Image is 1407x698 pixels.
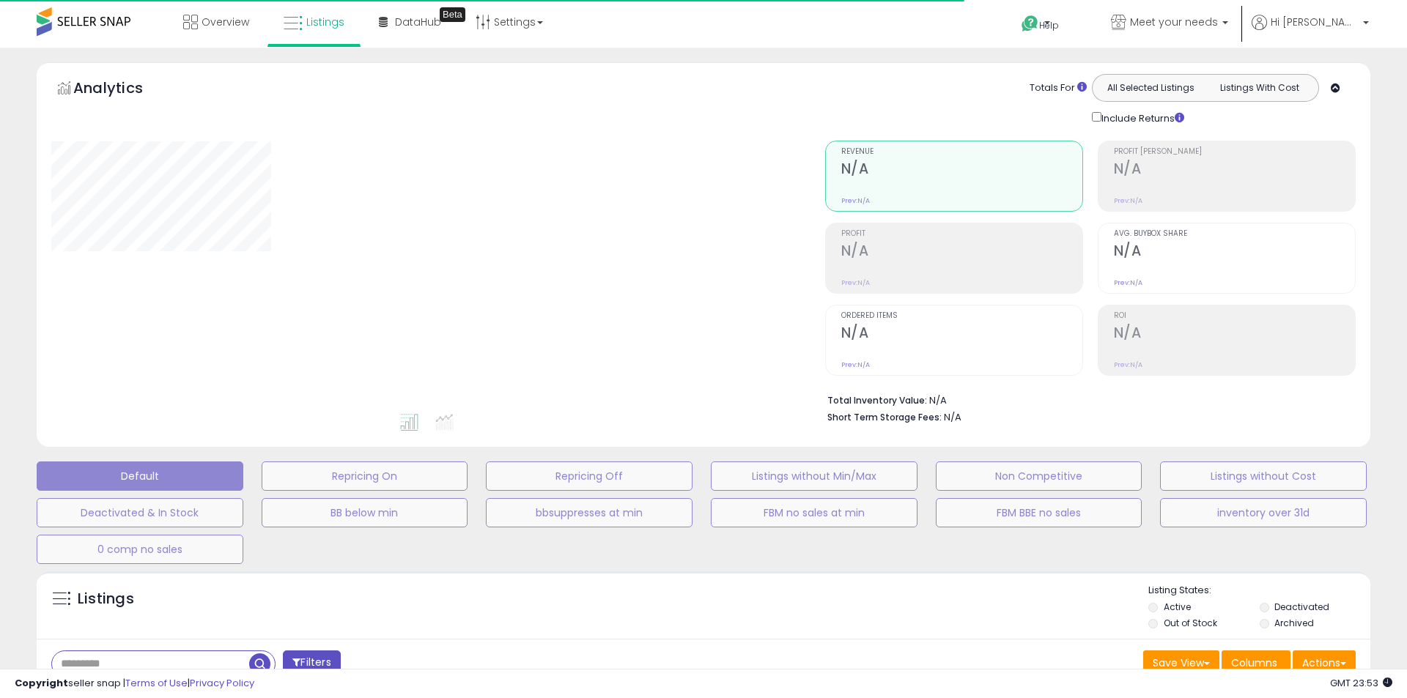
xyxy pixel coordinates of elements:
[1030,81,1087,95] div: Totals For
[1114,196,1142,205] small: Prev: N/A
[827,411,942,423] b: Short Term Storage Fees:
[1130,15,1218,29] span: Meet your needs
[1114,242,1355,262] h2: N/A
[711,498,917,527] button: FBM no sales at min
[1114,324,1355,344] h2: N/A
[936,461,1142,491] button: Non Competitive
[841,278,870,287] small: Prev: N/A
[1252,15,1369,48] a: Hi [PERSON_NAME]
[1021,15,1039,33] i: Get Help
[15,677,254,691] div: seller snap | |
[1039,19,1059,31] span: Help
[202,15,249,29] span: Overview
[37,461,243,491] button: Default
[395,15,441,29] span: DataHub
[1096,78,1205,97] button: All Selected Listings
[1205,78,1314,97] button: Listings With Cost
[73,78,171,102] h5: Analytics
[37,535,243,564] button: 0 comp no sales
[1114,360,1142,369] small: Prev: N/A
[841,148,1082,156] span: Revenue
[841,160,1082,180] h2: N/A
[841,312,1082,320] span: Ordered Items
[841,242,1082,262] h2: N/A
[440,7,465,22] div: Tooltip anchor
[841,230,1082,238] span: Profit
[1271,15,1359,29] span: Hi [PERSON_NAME]
[936,498,1142,527] button: FBM BBE no sales
[841,360,870,369] small: Prev: N/A
[486,498,693,527] button: bbsuppresses at min
[262,461,468,491] button: Repricing On
[15,676,68,690] strong: Copyright
[711,461,917,491] button: Listings without Min/Max
[486,461,693,491] button: Repricing Off
[1114,312,1355,320] span: ROI
[37,498,243,527] button: Deactivated & In Stock
[1010,4,1087,48] a: Help
[827,394,927,406] b: Total Inventory Value:
[1081,109,1202,126] div: Include Returns
[1114,160,1355,180] h2: N/A
[306,15,344,29] span: Listings
[1114,230,1355,238] span: Avg. Buybox Share
[1114,278,1142,287] small: Prev: N/A
[827,390,1345,408] li: N/A
[841,324,1082,344] h2: N/A
[1114,148,1355,156] span: Profit [PERSON_NAME]
[841,196,870,205] small: Prev: N/A
[1160,461,1367,491] button: Listings without Cost
[944,410,961,424] span: N/A
[262,498,468,527] button: BB below min
[1160,498,1367,527] button: inventory over 31d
